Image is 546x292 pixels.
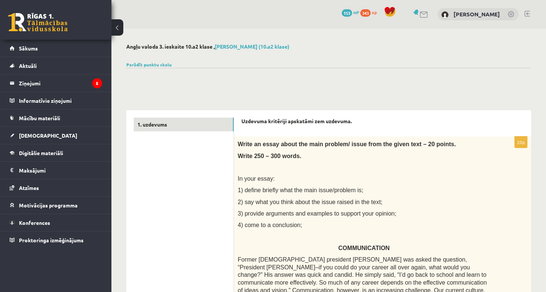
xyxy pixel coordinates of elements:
a: [DEMOGRAPHIC_DATA] [10,127,102,144]
img: Ričards Munde [441,11,449,19]
a: 343 xp [360,9,380,15]
span: 343 [360,9,371,17]
span: Mācību materiāli [19,115,60,121]
span: 4) come to a conclusion; [238,222,302,228]
i: 5 [92,78,102,88]
a: Proktoringa izmēģinājums [10,232,102,249]
span: mP [353,9,359,15]
span: COMMUNICATION [338,245,390,251]
a: Digitālie materiāli [10,144,102,161]
span: 2) say what you think about the issue raised in the text; [238,199,383,205]
a: Mācību materiāli [10,109,102,127]
a: Parādīt punktu skalu [126,62,172,68]
span: xp [372,9,377,15]
a: [PERSON_NAME] (10.a2 klase) [215,43,289,50]
span: Proktoringa izmēģinājums [19,237,84,243]
a: Informatīvie ziņojumi [10,92,102,109]
a: Atzīmes [10,179,102,196]
a: Maksājumi [10,162,102,179]
span: Atzīmes [19,184,39,191]
a: 1. uzdevums [134,118,234,131]
p: 20p [514,136,527,148]
span: Aktuāli [19,62,37,69]
a: 153 mP [342,9,359,15]
span: Sākums [19,45,38,52]
span: 1) define briefly what the main issue/problem is; [238,187,363,193]
strong: Uzdevuma kritēriji apskatāmi zem uzdevuma. [241,118,352,124]
legend: Ziņojumi [19,75,102,92]
a: [PERSON_NAME] [454,10,500,18]
a: Ziņojumi5 [10,75,102,92]
a: Motivācijas programma [10,197,102,214]
span: [DEMOGRAPHIC_DATA] [19,132,77,139]
span: Motivācijas programma [19,202,78,209]
a: Sākums [10,40,102,57]
span: Digitālie materiāli [19,150,63,156]
a: Rīgas 1. Tālmācības vidusskola [8,13,68,32]
legend: Maksājumi [19,162,102,179]
a: Konferences [10,214,102,231]
span: Write 250 – 300 words. [238,153,301,159]
span: In your essay: [238,175,275,182]
span: 153 [342,9,352,17]
span: Write an essay about the main problem/ issue from the given text – 20 points. [238,141,456,147]
span: Konferences [19,219,50,226]
legend: Informatīvie ziņojumi [19,92,102,109]
h2: Angļu valoda 3. ieskaite 10.a2 klase , [126,43,531,50]
a: Aktuāli [10,57,102,74]
span: 3) provide arguments and examples to support your opinion; [238,210,396,217]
